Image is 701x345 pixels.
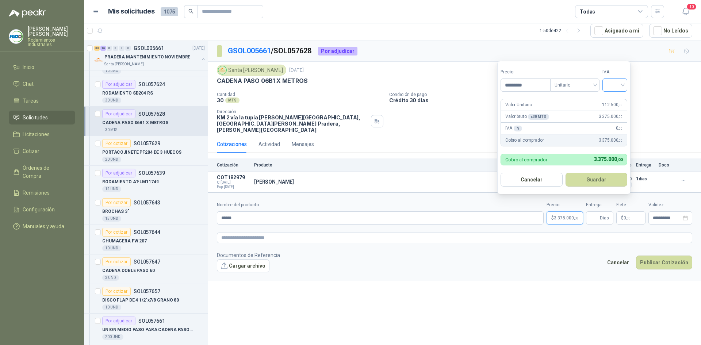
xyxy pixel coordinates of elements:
[23,206,55,214] span: Configuración
[217,180,250,185] span: C: [DATE]
[102,238,147,245] p: CHUMACERA FW 207
[599,113,623,120] span: 3.375.000
[84,195,208,225] a: Por cotizarSOL057643BROCHAS 3"15 UND
[102,90,153,97] p: RODAMIENTO SB204 RS
[102,149,181,156] p: PORTACOJINETE PF204 DE 3 HUECOS
[138,170,165,176] p: SOL057639
[102,127,120,133] div: 30 MTS
[104,54,190,61] p: PRADERA MANTENIMIENTO NOVIEMBRE
[636,256,692,269] button: Publicar Cotización
[84,284,208,314] a: Por cotizarSOL057657DISCO FLAP DE 4 1/2"x7/8 GRANO 8010 UND
[621,216,624,220] span: $
[84,225,208,254] a: Por cotizarSOL057644CHUMACERA FW 20710 UND
[102,245,121,251] div: 10 UND
[161,7,178,16] span: 1075
[679,5,692,18] button: 10
[505,137,544,144] p: Cobro al comprador
[501,69,550,76] label: Precio
[94,46,100,51] div: 33
[138,318,165,323] p: SOL057661
[188,9,194,14] span: search
[618,115,623,119] span: ,00
[514,126,522,131] div: %
[102,186,121,192] div: 12 UND
[134,230,160,235] p: SOL057644
[138,82,165,87] p: SOL057624
[501,173,563,187] button: Cancelar
[225,97,240,103] div: MTS
[555,80,595,91] span: Unitario
[107,46,112,51] div: 0
[84,136,208,166] a: Por cotizarSOL057629PORTACOJINETE PF204 DE 3 HUECOS20 UND
[84,107,208,136] a: Por adjudicarSOL057628CADENA PASO 06B1 X METROS30 MTS
[618,103,623,107] span: ,00
[102,139,131,148] div: Por cotizar
[217,162,250,168] p: Cotización
[102,257,131,266] div: Por cotizar
[102,179,158,185] p: RODAMIENTO AT-LM11749
[23,114,48,122] span: Solicitudes
[125,46,131,51] div: 0
[505,157,547,162] p: Cobro al comprador
[102,208,129,215] p: BROCHAS 3"
[616,211,646,225] p: $ 0,00
[84,314,208,343] a: Por adjudicarSOL057661UNION MEDIO PASO PARA CADENA PASO 08B200 UND
[23,164,68,180] span: Órdenes de Compra
[566,173,628,187] button: Guardar
[23,130,50,138] span: Licitaciones
[602,69,627,76] label: IVA
[9,144,75,158] a: Cotizar
[648,202,692,208] label: Validez
[9,9,46,18] img: Logo peakr
[528,114,549,120] div: x 30 MTS
[590,24,643,38] button: Asignado a mi
[636,175,654,183] p: 1 días
[618,138,623,142] span: ,00
[134,289,160,294] p: SOL057657
[602,101,623,108] span: 112.500
[102,275,119,281] div: 3 UND
[217,202,544,208] label: Nombre del producto
[217,92,383,97] p: Cantidad
[547,211,583,225] p: $3.375.000,00
[9,111,75,124] a: Solicitudes
[254,162,561,168] p: Producto
[626,216,631,220] span: ,00
[9,94,75,108] a: Tareas
[102,198,131,207] div: Por cotizar
[23,97,39,105] span: Tareas
[138,111,165,116] p: SOL057628
[102,97,121,103] div: 30 UND
[94,44,206,67] a: 33 16 0 0 0 0 GSOL005661[DATE] Company LogoPRADERA MANTENIMIENTO NOVIEMBRESanta [PERSON_NAME]
[84,166,208,195] a: Por adjudicarSOL057639RODAMIENTO AT-LM1174912 UND
[580,8,595,16] div: Todas
[28,26,75,37] p: [PERSON_NAME] [PERSON_NAME]
[594,156,623,162] span: 3.375.000
[258,140,280,148] div: Actividad
[9,60,75,74] a: Inicio
[217,175,250,180] p: COT182979
[84,254,208,284] a: Por cotizarSOL057647CADENA DOBLE PASO 603 UND
[102,228,131,237] div: Por cotizar
[28,38,75,47] p: Rodamientos Industriales
[389,97,698,103] p: Crédito 30 días
[505,101,532,108] p: Valor Unitario
[603,256,633,269] button: Cancelar
[9,77,75,91] a: Chat
[217,251,280,259] p: Documentos de Referencia
[624,216,631,220] span: 0
[102,317,135,325] div: Por adjudicar
[102,267,155,274] p: CADENA DOBLE PASO 60
[389,92,698,97] p: Condición de pago
[228,46,271,55] a: GSOL005661
[134,141,160,146] p: SOL057629
[254,179,294,185] p: [PERSON_NAME]
[134,259,160,264] p: SOL057647
[23,63,34,71] span: Inicio
[23,189,50,197] span: Remisiones
[192,45,205,52] p: [DATE]
[217,259,269,272] button: Cargar archivo
[9,219,75,233] a: Manuales y ayuda
[9,161,75,183] a: Órdenes de Compra
[289,67,304,74] p: [DATE]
